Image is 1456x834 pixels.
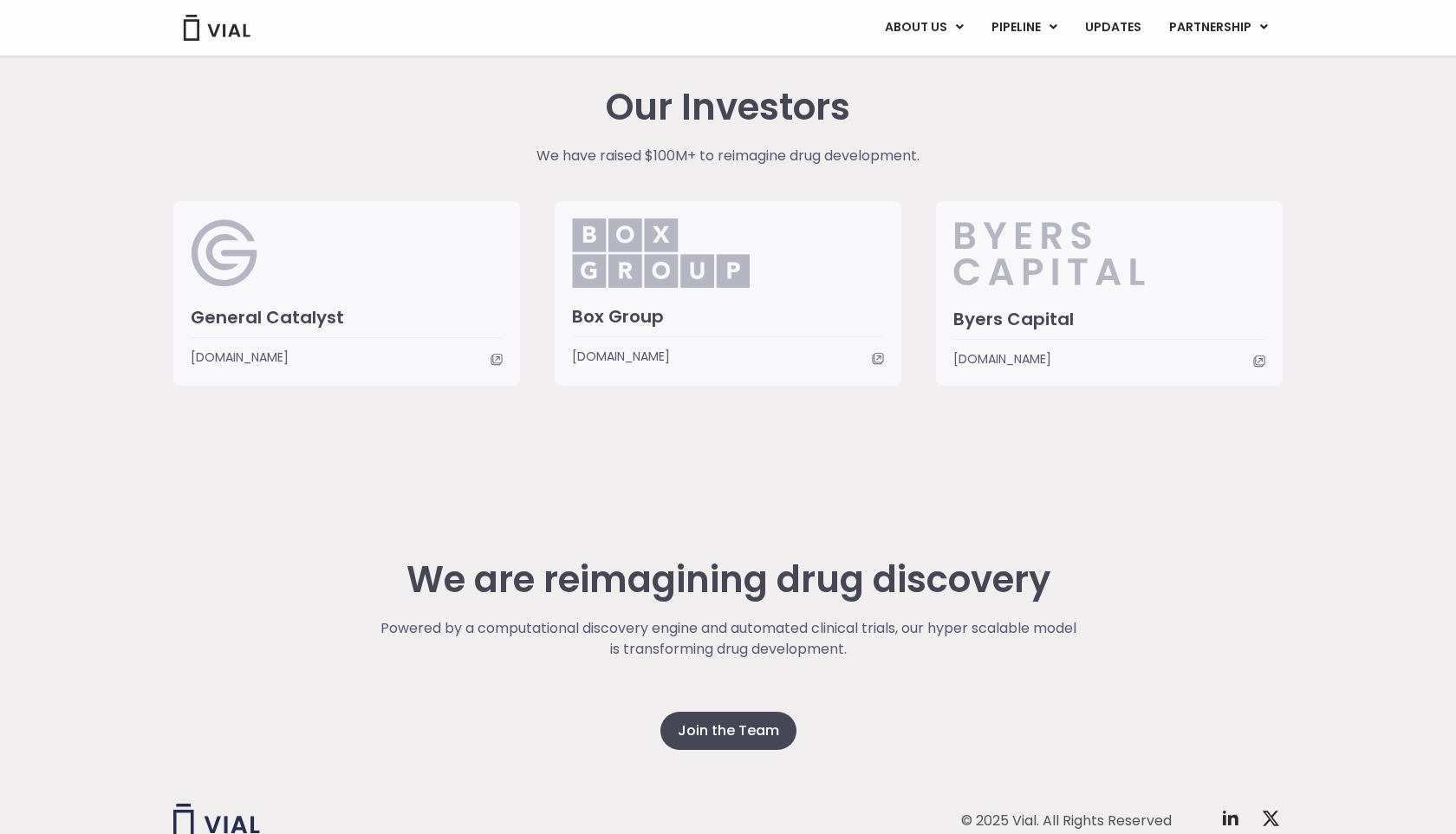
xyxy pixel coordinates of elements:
p: Powered by a computational discovery engine and automated clinical trials, our hyper scalable mod... [378,618,1079,660]
span: [DOMAIN_NAME] [953,349,1051,368]
a: ABOUT USMenu Toggle [871,13,977,42]
p: We have raised $100M+ to reimagine drug development. [427,146,1030,166]
a: [DOMAIN_NAME] [953,349,1265,368]
a: Join the Team [660,712,796,750]
img: Box_Group.png [572,218,750,288]
h2: We are reimagining drug discovery [378,559,1079,601]
h3: Box Group [572,305,884,328]
a: PARTNERSHIPMenu Toggle [1155,13,1282,42]
a: UPDATES [1071,13,1154,42]
span: [DOMAIN_NAME] [572,347,670,366]
h3: Byers Capital [953,308,1265,330]
a: [DOMAIN_NAME] [191,348,503,367]
div: © 2025 Vial. All Rights Reserved [961,811,1172,831]
span: Join the Team [678,720,779,741]
h2: Our Investors [606,87,850,128]
a: PIPELINEMenu Toggle [978,13,1070,42]
a: [DOMAIN_NAME] [572,347,884,366]
img: Byers_Capital.svg [953,218,1214,288]
h3: General Catalyst [191,306,503,329]
img: Vial Logo [182,15,251,41]
img: General Catalyst Logo [191,218,259,288]
span: [DOMAIN_NAME] [191,348,289,367]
